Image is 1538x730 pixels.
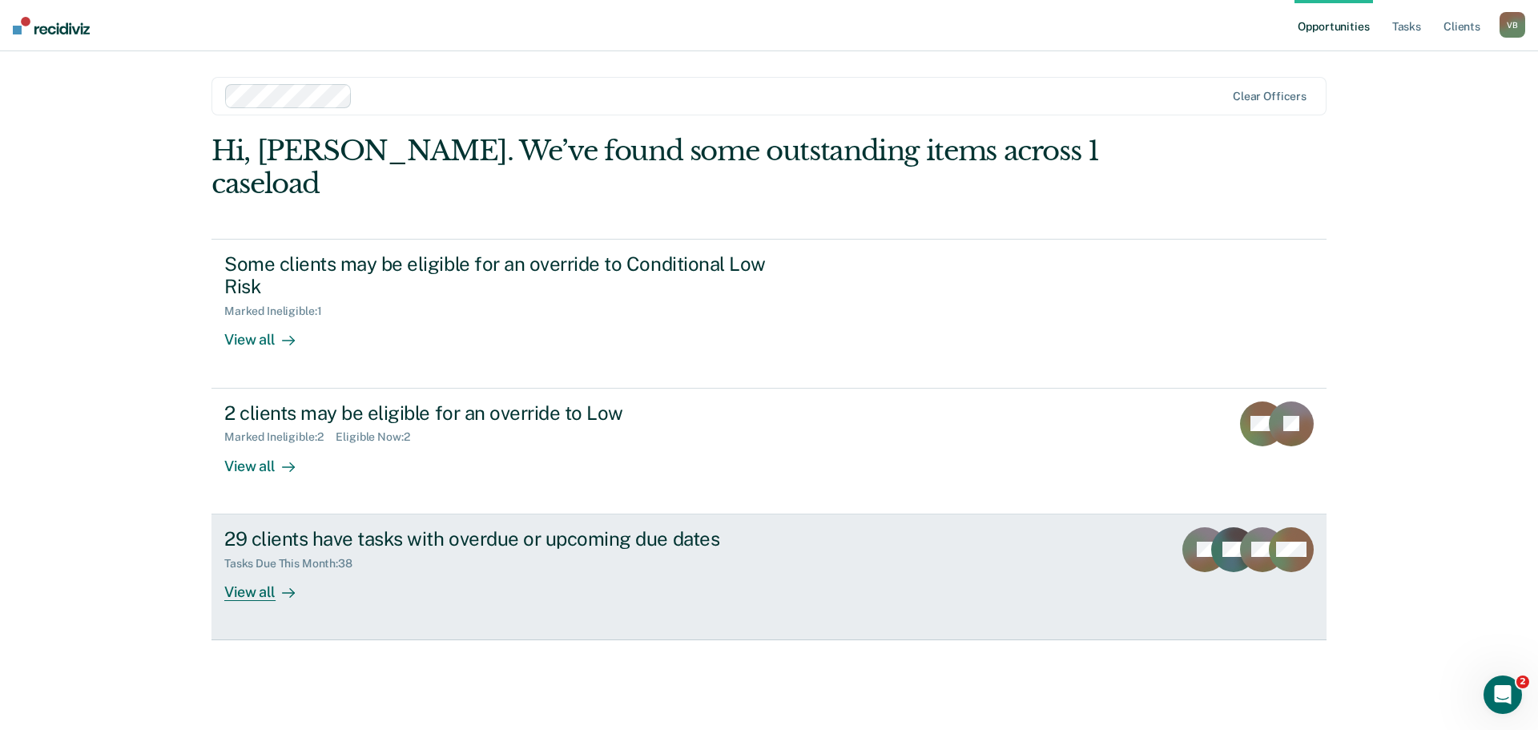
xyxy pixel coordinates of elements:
[1233,90,1306,103] div: Clear officers
[224,430,336,444] div: Marked Ineligible : 2
[1484,676,1522,714] iframe: Intercom live chat
[336,430,422,444] div: Eligible Now : 2
[13,17,90,34] img: Recidiviz
[224,557,365,571] div: Tasks Due This Month : 38
[1516,676,1529,688] span: 2
[224,444,314,475] div: View all
[224,318,314,349] div: View all
[224,570,314,601] div: View all
[224,305,334,318] div: Marked Ineligible : 1
[211,389,1327,514] a: 2 clients may be eligible for an override to LowMarked Ineligible:2Eligible Now:2View all
[224,527,787,551] div: 29 clients have tasks with overdue or upcoming due dates
[224,401,787,425] div: 2 clients may be eligible for an override to Low
[224,252,787,299] div: Some clients may be eligible for an override to Conditional Low Risk
[211,135,1104,200] div: Hi, [PERSON_NAME]. We’ve found some outstanding items across 1 caseload
[211,239,1327,389] a: Some clients may be eligible for an override to Conditional Low RiskMarked Ineligible:1View all
[1500,12,1525,38] button: VB
[1500,12,1525,38] div: V B
[211,514,1327,640] a: 29 clients have tasks with overdue or upcoming due datesTasks Due This Month:38View all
